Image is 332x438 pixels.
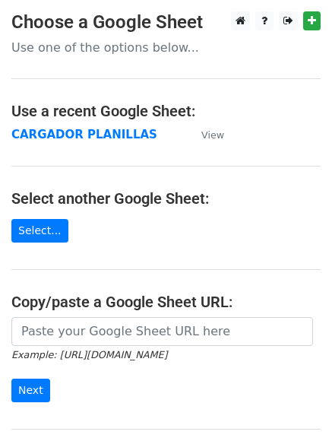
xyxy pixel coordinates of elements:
input: Next [11,379,50,402]
p: Use one of the options below... [11,40,321,56]
small: View [201,129,224,141]
iframe: Chat Widget [256,365,332,438]
h4: Use a recent Google Sheet: [11,102,321,120]
h3: Choose a Google Sheet [11,11,321,33]
a: Select... [11,219,68,243]
h4: Select another Google Sheet: [11,189,321,208]
div: Widget de chat [256,365,332,438]
a: CARGADOR PLANILLAS [11,128,157,141]
h4: Copy/paste a Google Sheet URL: [11,293,321,311]
small: Example: [URL][DOMAIN_NAME] [11,349,167,360]
input: Paste your Google Sheet URL here [11,317,313,346]
a: View [186,128,224,141]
